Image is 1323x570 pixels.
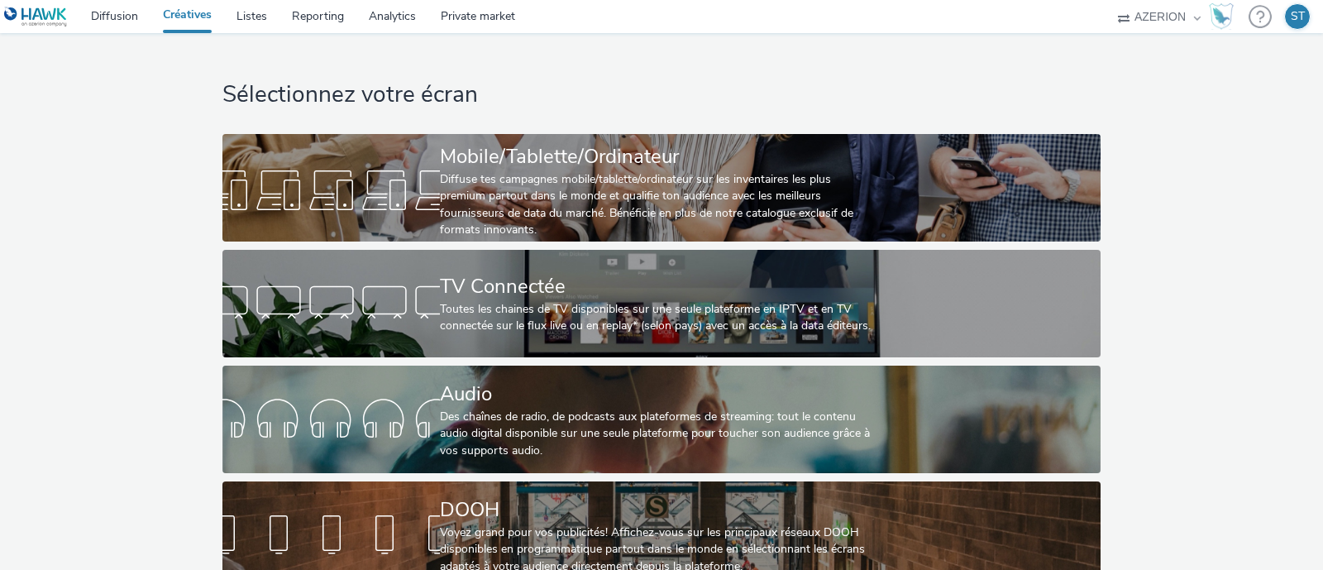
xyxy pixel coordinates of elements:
a: Hawk Academy [1209,3,1240,30]
div: Des chaînes de radio, de podcasts aux plateformes de streaming: tout le contenu audio digital dis... [440,409,876,459]
a: AudioDes chaînes de radio, de podcasts aux plateformes de streaming: tout le contenu audio digita... [222,366,1101,473]
div: Diffuse tes campagnes mobile/tablette/ordinateur sur les inventaires les plus premium partout dan... [440,171,876,239]
a: TV ConnectéeToutes les chaines de TV disponibles sur une seule plateforme en IPTV et en TV connec... [222,250,1101,357]
div: ST [1291,4,1305,29]
img: Hawk Academy [1209,3,1234,30]
a: Mobile/Tablette/OrdinateurDiffuse tes campagnes mobile/tablette/ordinateur sur les inventaires le... [222,134,1101,242]
img: undefined Logo [4,7,68,27]
div: Audio [440,380,876,409]
div: DOOH [440,496,876,524]
div: Toutes les chaines de TV disponibles sur une seule plateforme en IPTV et en TV connectée sur le f... [440,301,876,335]
div: TV Connectée [440,272,876,301]
h1: Sélectionnez votre écran [222,79,1101,111]
div: Mobile/Tablette/Ordinateur [440,142,876,171]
